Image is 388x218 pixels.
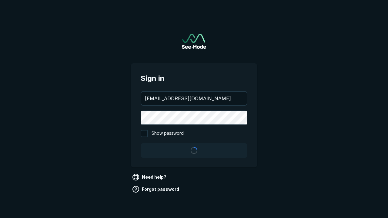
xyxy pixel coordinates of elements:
a: Need help? [131,172,169,182]
input: your@email.com [141,92,247,105]
a: Go to sign in [182,34,206,49]
span: Sign in [141,73,247,84]
img: See-Mode Logo [182,34,206,49]
span: Show password [152,130,184,137]
a: Forgot password [131,184,182,194]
